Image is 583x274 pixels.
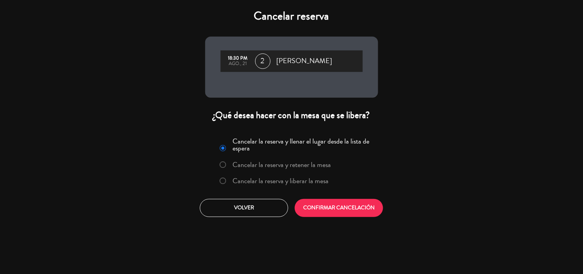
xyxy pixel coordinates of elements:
div: 18:30 PM [224,56,251,61]
div: ago., 21 [224,61,251,67]
span: [PERSON_NAME] [277,55,332,67]
button: Volver [200,199,288,217]
h4: Cancelar reserva [205,9,378,23]
label: Cancelar la reserva y retener la mesa [233,161,331,168]
label: Cancelar la reserva y llenar el lugar desde la lista de espera [233,138,373,152]
label: Cancelar la reserva y liberar la mesa [233,177,329,184]
div: ¿Qué desea hacer con la mesa que se libera? [205,109,378,121]
span: 2 [255,53,271,69]
button: CONFIRMAR CANCELACIÓN [295,199,383,217]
